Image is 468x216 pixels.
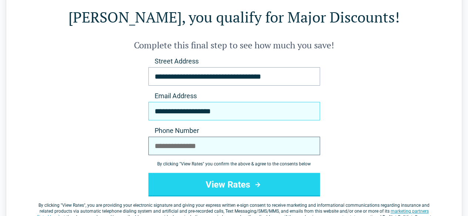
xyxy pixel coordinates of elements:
[148,173,320,196] button: View Rates
[148,126,320,135] label: Phone Number
[148,161,320,167] div: By clicking " View Rates " you confirm the above & agree to the consents below
[36,39,432,51] h2: Complete this final step to see how much you save!
[148,92,320,100] label: Email Address
[36,7,432,27] h1: [PERSON_NAME], you qualify for Major Discounts!
[148,57,320,66] label: Street Address
[62,203,84,208] span: View Rates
